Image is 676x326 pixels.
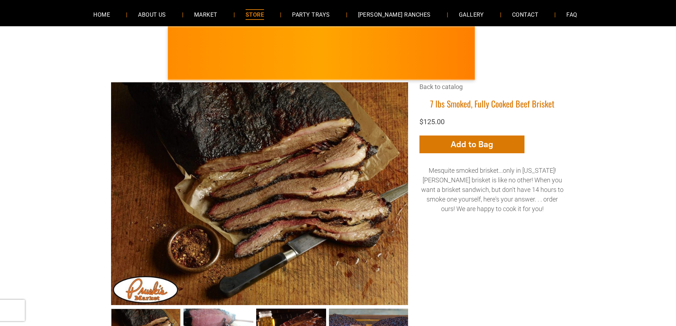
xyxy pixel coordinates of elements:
[556,5,588,24] a: FAQ
[419,166,565,214] p: Mesquite smoked brisket...only in [US_STATE]! [PERSON_NAME] brisket is like no other! When you wa...
[127,5,177,24] a: ABOUT US
[183,5,228,24] a: MARKET
[451,139,493,149] span: Add to Bag
[235,5,275,24] a: STORE
[501,5,549,24] a: CONTACT
[281,5,340,24] a: PARTY TRAYS
[419,82,565,98] div: Breadcrumbs
[83,5,121,24] a: HOME
[419,83,463,90] a: Back to catalog
[419,98,565,109] h1: 7 lbs Smoked, Fully Cooked Beef Brisket
[347,5,441,24] a: [PERSON_NAME] RANCHES
[419,136,524,153] button: Add to Bag
[473,58,613,70] span: [PERSON_NAME] MARKET
[111,82,408,305] img: 7 lbs Smoked, Fully Cooked Beef Brisket
[419,117,445,126] span: $125.00
[448,5,495,24] a: GALLERY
